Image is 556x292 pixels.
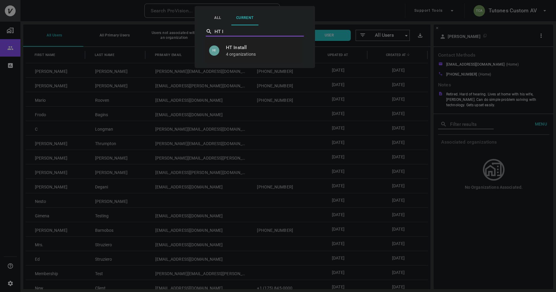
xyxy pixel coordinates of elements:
p: HI [209,45,219,56]
button: Current [231,11,258,25]
input: Select Partner… [215,27,295,36]
p: 4 organizations [226,51,298,57]
button: All [204,11,231,25]
button: Close [303,30,304,32]
span: HT Install [226,44,298,51]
